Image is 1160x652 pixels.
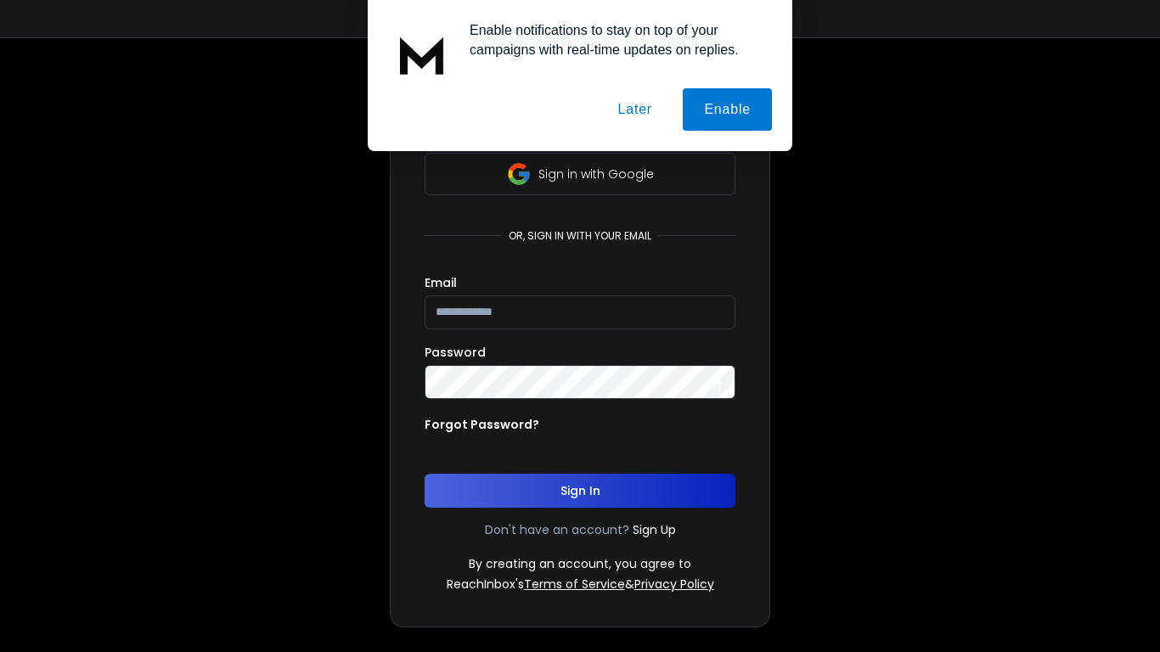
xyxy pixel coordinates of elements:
p: ReachInbox's & [447,576,714,593]
a: Terms of Service [524,576,625,593]
label: Email [425,277,457,289]
a: Privacy Policy [634,576,714,593]
button: Sign In [425,474,735,508]
p: or, sign in with your email [502,229,658,243]
a: Sign Up [633,521,676,538]
div: Enable notifications to stay on top of your campaigns with real-time updates on replies. [456,20,772,59]
img: notification icon [388,20,456,88]
p: Don't have an account? [485,521,629,538]
label: Password [425,346,486,358]
button: Sign in with Google [425,153,735,195]
p: Forgot Password? [425,416,539,433]
p: By creating an account, you agree to [469,555,691,572]
button: Enable [683,88,772,131]
button: Later [596,88,673,131]
p: Sign in with Google [538,166,654,183]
